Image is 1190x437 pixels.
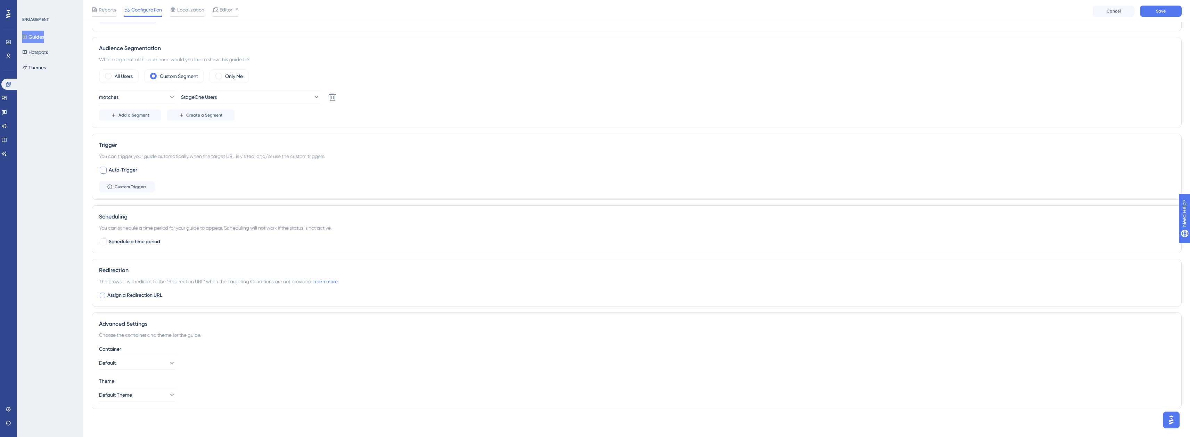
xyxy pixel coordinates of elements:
div: Trigger [99,141,1174,149]
span: Cancel [1107,8,1121,14]
button: Add a Segment [99,110,161,121]
button: Default Theme [99,388,175,402]
a: Learn more. [312,279,338,284]
span: Schedule a time period [109,238,160,246]
div: Redirection [99,266,1174,275]
button: StageOne Users [181,90,320,104]
button: Guides [22,31,44,43]
span: Auto-Trigger [109,166,137,174]
span: Localization [177,6,204,14]
span: Assign a Redirection URL [107,291,162,300]
div: Advanced Settings [99,320,1174,328]
div: Choose the container and theme for the guide. [99,331,1174,339]
button: matches [99,90,175,104]
button: Cancel [1093,6,1134,17]
div: Scheduling [99,213,1174,221]
span: Add a Segment [118,112,149,118]
div: Container [99,345,1174,353]
button: Custom Triggers [99,181,155,192]
span: StageOne Users [181,93,217,101]
div: Audience Segmentation [99,44,1174,53]
span: The browser will redirect to the “Redirection URL” when the Targeting Conditions are not provided. [99,277,338,286]
label: Only Me [225,72,243,80]
label: Custom Segment [160,72,198,80]
div: Theme [99,377,1174,385]
button: Save [1140,6,1182,17]
button: Themes [22,61,46,74]
div: You can schedule a time period for your guide to appear. Scheduling will not work if the status i... [99,224,1174,232]
div: ENGAGEMENT [22,17,49,22]
span: matches [99,93,118,101]
button: Create a Segment [167,110,235,121]
div: You can trigger your guide automatically when the target URL is visited, and/or use the custom tr... [99,152,1174,160]
span: Default [99,359,116,367]
label: All Users [115,72,133,80]
span: Custom Triggers [115,184,147,190]
span: Create a Segment [186,112,223,118]
button: Hotspots [22,46,48,58]
span: Editor [220,6,232,14]
span: Configuration [131,6,162,14]
button: Default [99,356,175,370]
span: Reports [99,6,116,14]
div: Which segment of the audience would you like to show this guide to? [99,55,1174,64]
span: Need Help? [16,2,43,10]
span: Default Theme [99,391,132,399]
iframe: UserGuiding AI Assistant Launcher [1161,410,1182,430]
span: Save [1156,8,1166,14]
